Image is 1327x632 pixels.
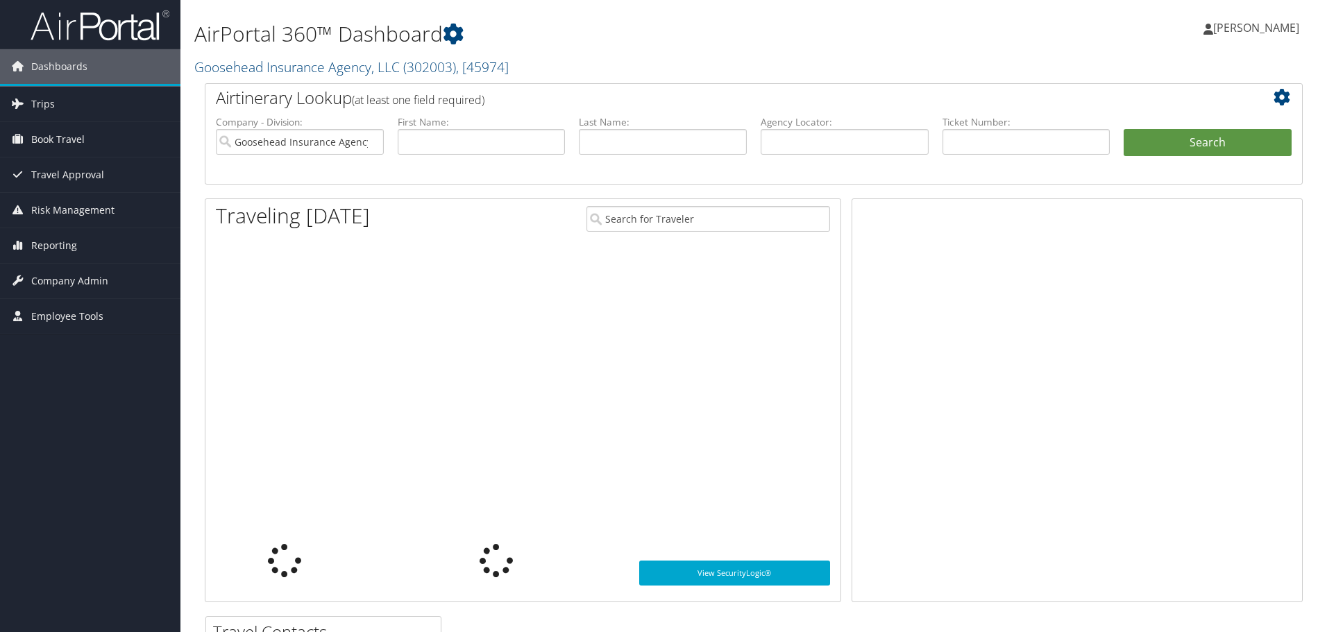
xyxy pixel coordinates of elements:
[31,299,103,334] span: Employee Tools
[1203,7,1313,49] a: [PERSON_NAME]
[216,115,384,129] label: Company - Division:
[943,115,1110,129] label: Ticket Number:
[1124,129,1292,157] button: Search
[31,264,108,298] span: Company Admin
[639,561,830,586] a: View SecurityLogic®
[194,19,940,49] h1: AirPortal 360™ Dashboard
[216,86,1200,110] h2: Airtinerary Lookup
[31,122,85,157] span: Book Travel
[1213,20,1299,35] span: [PERSON_NAME]
[31,49,87,84] span: Dashboards
[579,115,747,129] label: Last Name:
[31,157,104,192] span: Travel Approval
[456,58,509,76] span: , [ 45974 ]
[586,206,830,232] input: Search for Traveler
[31,193,115,228] span: Risk Management
[216,201,370,230] h1: Traveling [DATE]
[31,87,55,121] span: Trips
[352,92,484,108] span: (at least one field required)
[194,58,509,76] a: Goosehead Insurance Agency, LLC
[761,115,929,129] label: Agency Locator:
[31,228,77,263] span: Reporting
[31,9,169,42] img: airportal-logo.png
[398,115,566,129] label: First Name:
[403,58,456,76] span: ( 302003 )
